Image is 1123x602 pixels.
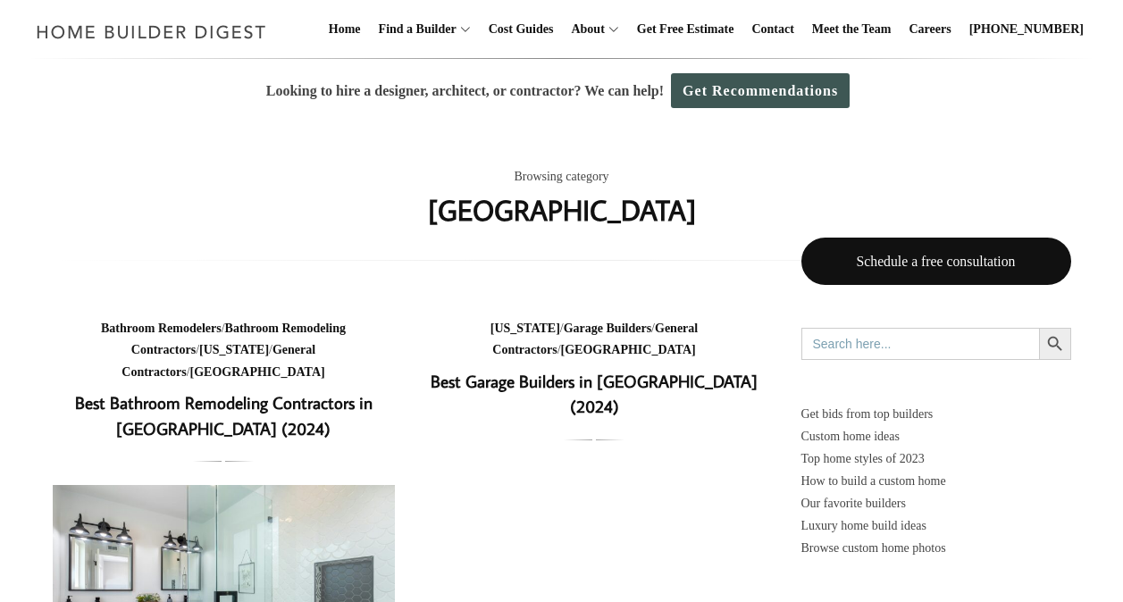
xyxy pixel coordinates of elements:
[75,391,373,439] a: Best Bathroom Remodeling Contractors in [GEOGRAPHIC_DATA] (2024)
[561,343,696,356] a: [GEOGRAPHIC_DATA]
[801,447,1071,470] a: Top home styles of 2023
[131,322,346,357] a: Bathroom Remodeling Contractors
[490,322,560,335] a: [US_STATE]
[122,343,315,379] a: General Contractors
[1045,334,1065,354] svg: Search
[671,73,850,108] a: Get Recommendations
[514,166,608,188] span: Browsing category
[801,470,1071,492] a: How to build a custom home
[801,425,1071,447] a: Custom home ideas
[744,1,800,58] a: Contact
[423,318,766,362] div: / / /
[482,1,561,58] a: Cost Guides
[801,403,1071,425] p: Get bids from top builders
[801,537,1071,559] a: Browse custom home photos
[431,370,758,418] a: Best Garage Builders in [GEOGRAPHIC_DATA] (2024)
[53,318,395,384] div: / / / /
[805,1,899,58] a: Meet the Team
[564,1,604,58] a: About
[801,492,1071,514] a: Our favorite builders
[372,1,457,58] a: Find a Builder
[190,365,325,379] a: [GEOGRAPHIC_DATA]
[801,514,1071,537] a: Luxury home build ideas
[630,1,742,58] a: Get Free Estimate
[101,322,222,335] a: Bathroom Remodelers
[801,328,1039,360] input: Search here...
[564,322,651,335] a: Garage Builders
[29,14,274,49] img: Home Builder Digest
[902,1,959,58] a: Careers
[801,238,1071,285] a: Schedule a free consultation
[199,343,269,356] a: [US_STATE]
[428,188,696,231] h1: [GEOGRAPHIC_DATA]
[962,1,1091,58] a: [PHONE_NUMBER]
[322,1,368,58] a: Home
